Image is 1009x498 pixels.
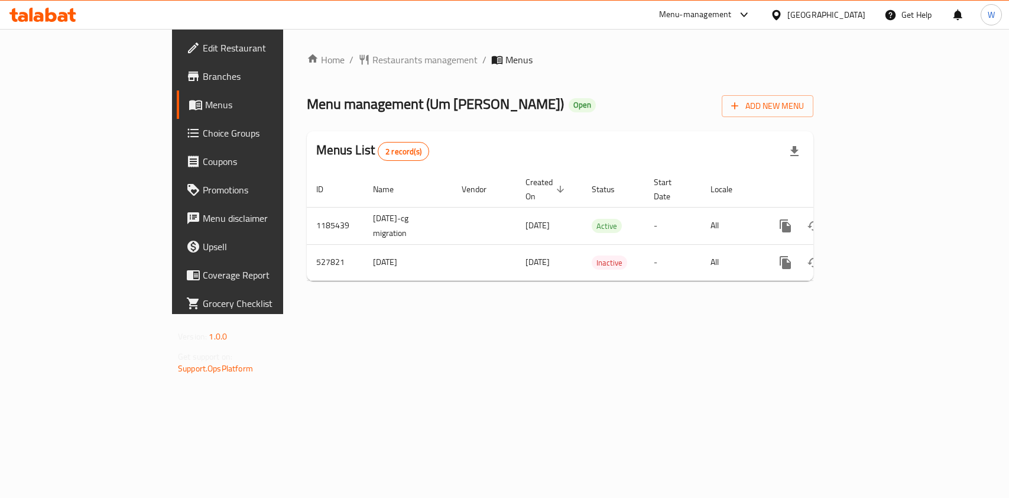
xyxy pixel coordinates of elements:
table: enhanced table [307,172,894,281]
div: Menu-management [659,8,732,22]
a: Grocery Checklist [177,289,340,318]
a: Menus [177,90,340,119]
li: / [482,53,486,67]
a: Upsell [177,232,340,261]
span: Menus [205,98,331,112]
span: Start Date [654,175,687,203]
span: Name [373,182,409,196]
span: [DATE] [525,254,550,270]
span: Active [592,219,622,233]
span: Menu management ( Um [PERSON_NAME] ) [307,90,564,117]
span: 2 record(s) [378,146,429,157]
a: Support.OpsPlatform [178,361,253,376]
a: Choice Groups [177,119,340,147]
td: [DATE] [364,244,452,280]
a: Edit Restaurant [177,34,340,62]
span: Vendor [462,182,502,196]
div: Inactive [592,256,627,270]
div: Total records count [378,142,429,161]
span: Choice Groups [203,126,331,140]
th: Actions [762,172,894,208]
span: W [988,8,995,21]
a: Restaurants management [358,53,478,67]
button: more [771,212,800,240]
a: Promotions [177,176,340,204]
span: Get support on: [178,349,232,364]
span: Upsell [203,240,331,254]
div: [GEOGRAPHIC_DATA] [787,8,865,21]
li: / [349,53,353,67]
span: Branches [203,69,331,83]
span: Grocery Checklist [203,296,331,311]
button: Add New Menu [722,95,813,117]
span: Version: [178,329,207,344]
span: Created On [525,175,568,203]
nav: breadcrumb [307,53,813,67]
td: - [644,207,701,244]
span: 1.0.0 [209,329,227,344]
div: Export file [780,137,809,166]
span: Open [569,100,596,110]
a: Coverage Report [177,261,340,289]
span: Coupons [203,154,331,169]
span: Locale [710,182,748,196]
span: ID [316,182,339,196]
span: [DATE] [525,218,550,233]
td: All [701,207,762,244]
button: Change Status [800,212,828,240]
span: Add New Menu [731,99,804,114]
h2: Menus List [316,141,429,161]
td: - [644,244,701,280]
td: [DATE]-cg migration [364,207,452,244]
div: Open [569,98,596,112]
span: Inactive [592,256,627,270]
span: Restaurants management [372,53,478,67]
a: Coupons [177,147,340,176]
span: Edit Restaurant [203,41,331,55]
a: Branches [177,62,340,90]
a: Menu disclaimer [177,204,340,232]
span: Menu disclaimer [203,211,331,225]
span: Menus [505,53,533,67]
span: Coverage Report [203,268,331,282]
button: Change Status [800,248,828,277]
span: Status [592,182,630,196]
td: All [701,244,762,280]
span: Promotions [203,183,331,197]
button: more [771,248,800,277]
